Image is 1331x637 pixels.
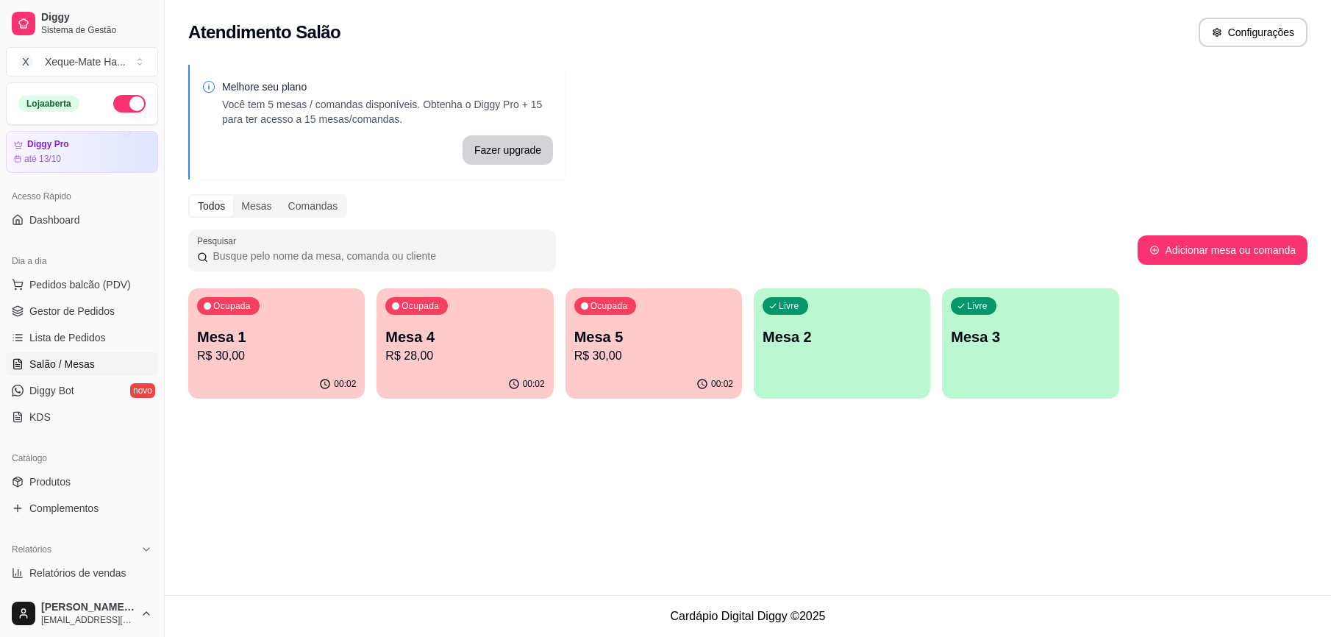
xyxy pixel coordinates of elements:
span: Salão / Mesas [29,357,95,371]
div: Acesso Rápido [6,185,158,208]
button: Alterar Status [113,95,146,113]
span: Complementos [29,501,99,516]
span: [PERSON_NAME] e [PERSON_NAME] [41,601,135,614]
input: Pesquisar [208,249,547,263]
div: Loja aberta [18,96,79,112]
p: Mesa 4 [385,327,544,347]
span: X [18,54,33,69]
a: Diggy Botnovo [6,379,158,402]
button: LivreMesa 3 [942,288,1118,399]
div: Catálogo [6,446,158,470]
a: Salão / Mesas [6,352,158,376]
p: 00:02 [523,378,545,390]
p: Livre [779,300,799,312]
span: Produtos [29,474,71,489]
span: Pedidos balcão (PDV) [29,277,131,292]
div: Todos [190,196,233,216]
p: Mesa 5 [574,327,733,347]
span: Diggy Bot [29,383,74,398]
span: Relatórios [12,544,51,555]
footer: Cardápio Digital Diggy © 2025 [165,595,1331,637]
a: KDS [6,405,158,429]
p: R$ 28,00 [385,347,544,365]
a: Complementos [6,497,158,520]
a: DiggySistema de Gestão [6,6,158,41]
button: OcupadaMesa 1R$ 30,0000:02 [188,288,365,399]
p: R$ 30,00 [574,347,733,365]
button: Fazer upgrade [463,135,553,165]
a: Dashboard [6,208,158,232]
p: Livre [967,300,988,312]
span: Lista de Pedidos [29,330,106,345]
article: Diggy Pro [27,139,69,150]
span: KDS [29,410,51,424]
div: Dia a dia [6,249,158,273]
button: OcupadaMesa 4R$ 28,0000:02 [377,288,553,399]
a: Relatórios de vendas [6,561,158,585]
span: Sistema de Gestão [41,24,152,36]
h2: Atendimento Salão [188,21,340,44]
button: Adicionar mesa ou comanda [1138,235,1307,265]
span: Relatórios de vendas [29,566,126,580]
p: Mesa 3 [951,327,1110,347]
div: Mesas [233,196,279,216]
p: Melhore seu plano [222,79,553,94]
button: Select a team [6,47,158,76]
button: LivreMesa 2 [754,288,930,399]
button: OcupadaMesa 5R$ 30,0000:02 [565,288,742,399]
a: Produtos [6,470,158,494]
p: Mesa 2 [763,327,921,347]
span: Gestor de Pedidos [29,304,115,318]
p: Ocupada [402,300,439,312]
a: Diggy Proaté 13/10 [6,131,158,173]
span: Diggy [41,11,152,24]
p: Você tem 5 mesas / comandas disponíveis. Obtenha o Diggy Pro + 15 para ter acesso a 15 mesas/coma... [222,97,553,127]
p: R$ 30,00 [197,347,356,365]
button: [PERSON_NAME] e [PERSON_NAME][EMAIL_ADDRESS][DOMAIN_NAME] [6,596,158,631]
div: Comandas [280,196,346,216]
span: [EMAIL_ADDRESS][DOMAIN_NAME] [41,614,135,626]
label: Pesquisar [197,235,241,247]
a: Gestor de Pedidos [6,299,158,323]
p: 00:02 [334,378,356,390]
p: Mesa 1 [197,327,356,347]
p: Ocupada [590,300,628,312]
article: até 13/10 [24,153,61,165]
p: 00:02 [711,378,733,390]
a: Relatório de clientes [6,588,158,611]
span: Dashboard [29,213,80,227]
p: Ocupada [213,300,251,312]
div: Xeque-Mate Ha ... [45,54,126,69]
button: Configurações [1199,18,1307,47]
button: Pedidos balcão (PDV) [6,273,158,296]
a: Lista de Pedidos [6,326,158,349]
